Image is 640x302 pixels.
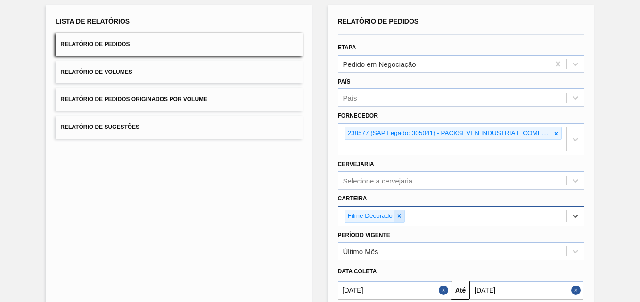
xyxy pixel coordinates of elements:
[439,281,451,300] button: Close
[343,247,378,255] div: Último Mês
[343,60,416,68] div: Pedido em Negociação
[56,33,302,56] button: Relatório de Pedidos
[60,124,139,130] span: Relatório de Sugestões
[571,281,583,300] button: Close
[60,41,130,48] span: Relatório de Pedidos
[56,61,302,84] button: Relatório de Volumes
[338,112,378,119] label: Fornecedor
[338,161,374,167] label: Cervejaria
[56,17,130,25] span: Lista de Relatórios
[345,127,551,139] div: 238577 (SAP Legado: 305041) - PACKSEVEN INDUSTRIA E COMERCIO LTDA
[338,79,351,85] label: País
[451,281,470,300] button: Até
[343,176,413,184] div: Selecione a cervejaria
[338,195,367,202] label: Carteira
[338,268,377,275] span: Data coleta
[60,69,132,75] span: Relatório de Volumes
[338,281,451,300] input: dd/mm/yyyy
[56,88,302,111] button: Relatório de Pedidos Originados por Volume
[56,116,302,139] button: Relatório de Sugestões
[470,281,583,300] input: dd/mm/yyyy
[338,44,356,51] label: Etapa
[60,96,207,103] span: Relatório de Pedidos Originados por Volume
[345,210,394,222] div: Filme Decorado
[338,232,390,238] label: Período Vigente
[338,17,419,25] span: Relatório de Pedidos
[343,94,357,102] div: País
